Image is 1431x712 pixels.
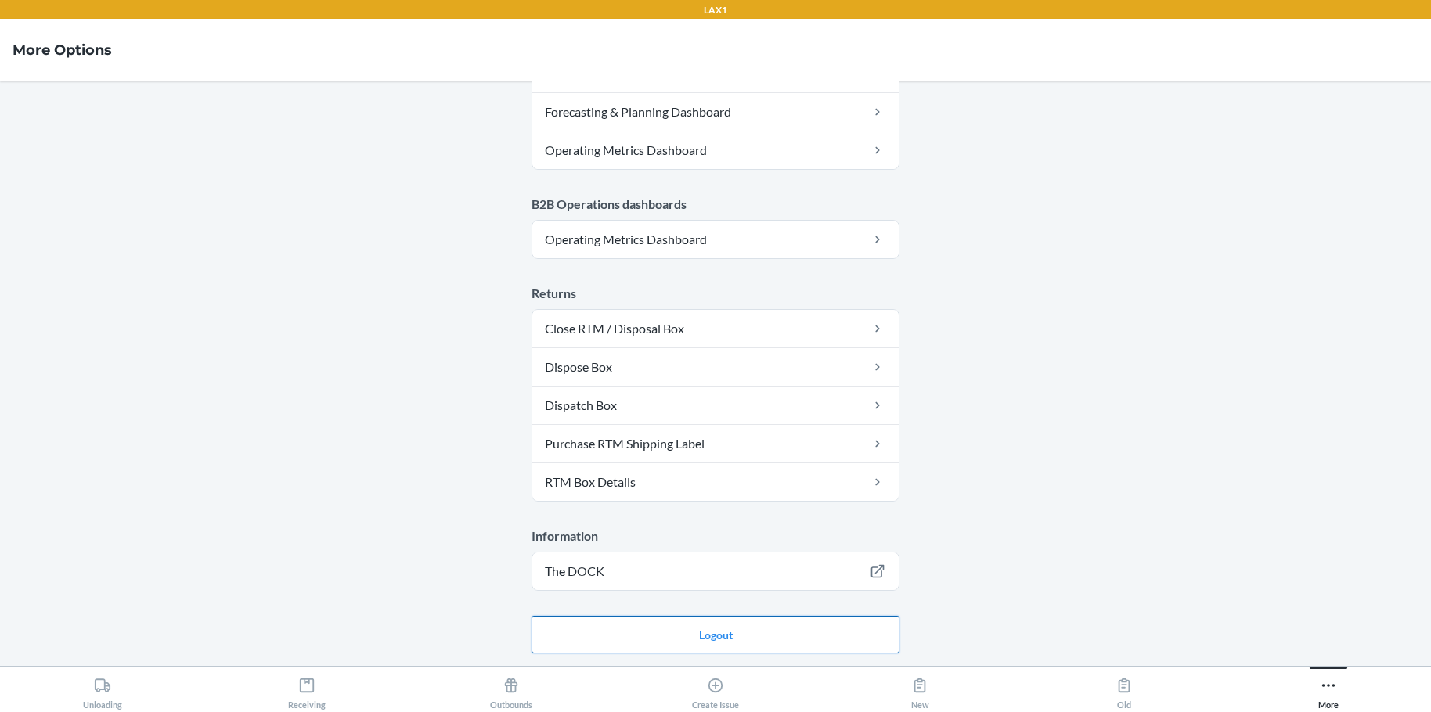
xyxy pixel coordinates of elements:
a: Operating Metrics Dashboard [532,221,899,258]
button: More [1227,667,1431,710]
button: Old [1022,667,1227,710]
div: Outbounds [490,671,532,710]
div: New [911,671,929,710]
a: Purchase RTM Shipping Label [532,425,899,462]
div: More [1318,671,1339,710]
a: Close RTM / Disposal Box [532,310,899,347]
h4: More Options [13,40,112,60]
a: Operating Metrics Dashboard [532,131,899,169]
div: Unloading [83,671,122,710]
button: Outbounds [409,667,613,710]
a: The DOCK [532,552,899,590]
a: Dispose Box [532,348,899,386]
div: Old [1116,671,1133,710]
a: Dispatch Box [532,387,899,424]
button: Logout [532,616,899,653]
a: Forecasting & Planning Dashboard [532,93,899,131]
div: Create Issue [692,671,739,710]
div: Receiving [288,671,326,710]
p: Information [532,527,899,545]
p: LAX1 [704,3,727,17]
button: Create Issue [613,667,817,710]
p: B2B Operations dashboards [532,195,899,214]
p: Returns [532,284,899,303]
a: RTM Box Details [532,463,899,501]
button: Receiving [204,667,409,710]
button: New [818,667,1022,710]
